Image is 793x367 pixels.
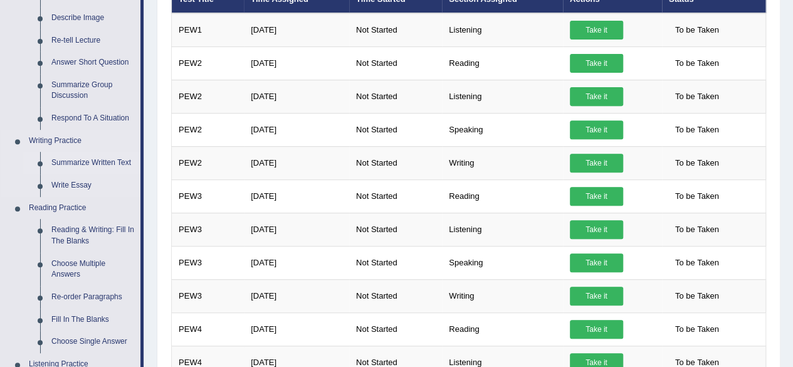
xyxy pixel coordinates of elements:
a: Reading & Writing: Fill In The Blanks [46,219,140,252]
td: Not Started [349,13,442,47]
td: Not Started [349,179,442,213]
td: Speaking [442,246,563,279]
td: [DATE] [244,113,349,146]
td: Not Started [349,213,442,246]
td: [DATE] [244,179,349,213]
td: PEW1 [172,13,244,47]
td: PEW3 [172,213,244,246]
a: Take it [570,320,623,339]
td: Reading [442,46,563,80]
a: Summarize Written Text [46,152,140,174]
a: Take it [570,154,623,173]
a: Describe Image [46,7,140,29]
td: PEW3 [172,279,244,312]
td: [DATE] [244,213,349,246]
span: To be Taken [669,154,725,173]
span: To be Taken [669,220,725,239]
td: Not Started [349,113,442,146]
a: Take it [570,87,623,106]
span: To be Taken [669,187,725,206]
td: [DATE] [244,80,349,113]
a: Take it [570,187,623,206]
td: [DATE] [244,146,349,179]
a: Re-order Paragraphs [46,286,140,309]
a: Fill In The Blanks [46,309,140,331]
td: [DATE] [244,279,349,312]
td: PEW2 [172,46,244,80]
span: To be Taken [669,87,725,106]
td: Not Started [349,80,442,113]
td: PEW2 [172,80,244,113]
span: To be Taken [669,54,725,73]
span: To be Taken [669,287,725,306]
td: PEW4 [172,312,244,346]
td: Not Started [349,46,442,80]
a: Respond To A Situation [46,107,140,130]
td: Not Started [349,246,442,279]
td: PEW3 [172,246,244,279]
span: To be Taken [669,320,725,339]
td: PEW2 [172,146,244,179]
td: Reading [442,312,563,346]
a: Reading Practice [23,197,140,220]
td: Not Started [349,146,442,179]
td: Listening [442,80,563,113]
a: Take it [570,220,623,239]
td: [DATE] [244,13,349,47]
td: Reading [442,179,563,213]
td: [DATE] [244,312,349,346]
a: Re-tell Lecture [46,29,140,52]
td: [DATE] [244,246,349,279]
a: Take it [570,21,623,40]
a: Write Essay [46,174,140,197]
td: Writing [442,146,563,179]
span: To be Taken [669,253,725,272]
td: PEW3 [172,179,244,213]
td: Not Started [349,279,442,312]
td: Not Started [349,312,442,346]
td: Listening [442,13,563,47]
a: Answer Short Question [46,51,140,74]
a: Summarize Group Discussion [46,74,140,107]
td: Writing [442,279,563,312]
span: To be Taken [669,21,725,40]
td: PEW2 [172,113,244,146]
a: Take it [570,120,623,139]
a: Take it [570,54,623,73]
a: Take it [570,253,623,272]
td: Speaking [442,113,563,146]
span: To be Taken [669,120,725,139]
a: Choose Single Answer [46,331,140,353]
a: Take it [570,287,623,306]
td: [DATE] [244,46,349,80]
td: Listening [442,213,563,246]
a: Writing Practice [23,130,140,152]
a: Choose Multiple Answers [46,253,140,286]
